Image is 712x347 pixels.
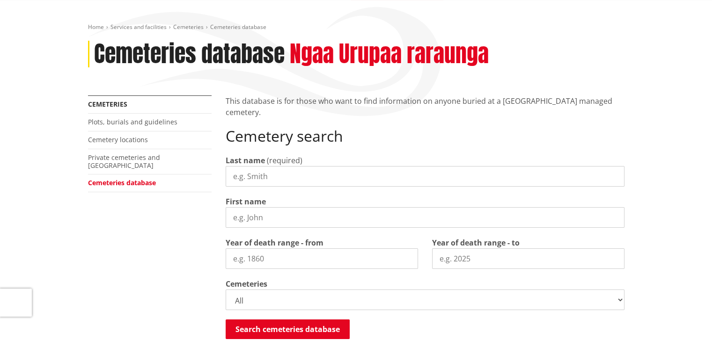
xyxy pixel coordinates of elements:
a: Private cemeteries and [GEOGRAPHIC_DATA] [88,153,160,170]
a: Home [88,23,104,31]
label: Cemeteries [226,278,267,289]
input: e.g. 1860 [226,248,418,269]
a: Cemetery locations [88,135,148,144]
h1: Cemeteries database [94,41,285,68]
label: Year of death range - to [432,237,520,248]
label: Year of death range - from [226,237,323,248]
label: Last name [226,155,265,166]
input: e.g. 2025 [432,248,624,269]
iframe: Messenger Launcher [669,308,703,341]
span: (required) [267,155,302,166]
a: Plots, burials and guidelines [88,117,177,126]
a: Cemeteries database [88,178,156,187]
span: Cemeteries database [210,23,266,31]
a: Services and facilities [110,23,167,31]
button: Search cemeteries database [226,319,350,339]
label: First name [226,196,266,207]
nav: breadcrumb [88,23,624,31]
a: Cemeteries [173,23,204,31]
a: Cemeteries [88,100,127,108]
input: e.g. Smith [226,166,624,187]
h2: Ngaa Urupaa raraunga [290,41,489,68]
input: e.g. John [226,207,624,228]
p: This database is for those who want to find information on anyone buried at a [GEOGRAPHIC_DATA] m... [226,95,624,118]
h2: Cemetery search [226,127,624,145]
